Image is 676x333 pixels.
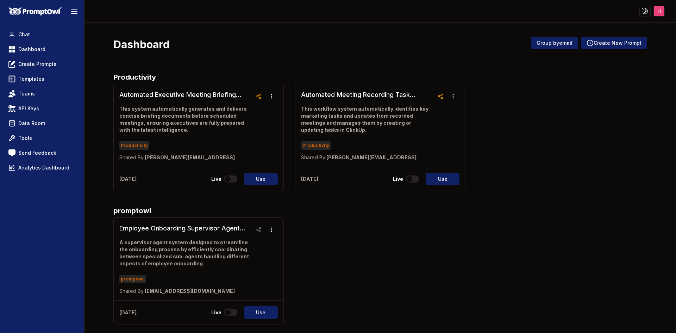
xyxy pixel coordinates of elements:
[119,154,252,161] p: [PERSON_NAME][EMAIL_ADDRESS]
[8,149,15,156] img: feedback
[119,141,149,150] span: Productivity
[119,105,252,134] p: This system automatically generates and delivers concise briefing documents before scheduled meet...
[113,38,170,51] h3: Dashboard
[240,173,278,185] a: Use
[240,306,278,319] a: Use
[119,275,146,283] span: promptowl
[6,102,79,115] a: API Keys
[119,175,137,183] p: [DATE]
[119,223,252,233] h3: Employee Onboarding Supervisor Agent System
[301,105,434,134] p: This workflow system automatically identifies key marketing tasks and updates from recorded meeti...
[6,43,79,56] a: Dashboard
[301,90,434,100] h3: Automated Meeting Recording Task Integration System
[211,175,221,183] p: Live
[301,90,434,161] a: Automated Meeting Recording Task Integration SystemThis workflow system automatically identifies ...
[6,73,79,85] a: Templates
[301,141,331,150] span: Productivity
[301,175,318,183] p: [DATE]
[113,72,647,82] h2: Productivity
[119,239,252,267] p: A supervisor agent system designed to streamline the onboarding process by efficiently coordinati...
[18,149,56,156] span: Send Feedback
[119,309,137,316] p: [DATE]
[421,173,459,185] a: Use
[301,154,434,161] p: [PERSON_NAME][EMAIL_ADDRESS]
[18,31,30,38] span: Chat
[393,175,403,183] p: Live
[18,164,69,171] span: Analytics Dashboard
[119,223,252,295] a: Employee Onboarding Supervisor Agent SystemA supervisor agent system designed to streamline the o...
[6,87,79,100] a: Teams
[6,117,79,130] a: Data Room
[6,132,79,144] a: Tools
[119,288,252,295] p: [EMAIL_ADDRESS][DOMAIN_NAME]
[18,105,39,112] span: API Keys
[244,306,278,319] button: Use
[18,120,45,127] span: Data Room
[18,90,35,97] span: Teams
[18,46,45,53] span: Dashboard
[301,154,326,160] span: Shared By:
[244,173,278,185] button: Use
[654,6,664,16] img: ACg8ocJJXoBNX9W-FjmgwSseULRJykJmqCZYzqgfQpEi3YodQgNtRg=s96-c
[9,7,62,16] img: PromptOwl
[426,173,459,185] button: Use
[581,37,647,49] button: Create New Prompt
[6,147,79,159] a: Send Feedback
[119,90,252,161] a: Automated Executive Meeting Briefing SystemThis system automatically generates and delivers conci...
[6,161,79,174] a: Analytics Dashboard
[18,75,44,82] span: Templates
[6,58,79,70] a: Create Prompts
[6,28,79,41] a: Chat
[119,154,145,160] span: Shared By:
[531,37,578,49] button: Group byemail
[119,90,252,100] h3: Automated Executive Meeting Briefing System
[18,135,32,142] span: Tools
[119,288,145,294] span: Shared By:
[18,61,56,68] span: Create Prompts
[113,205,647,216] h2: promptowl
[211,309,221,316] p: Live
